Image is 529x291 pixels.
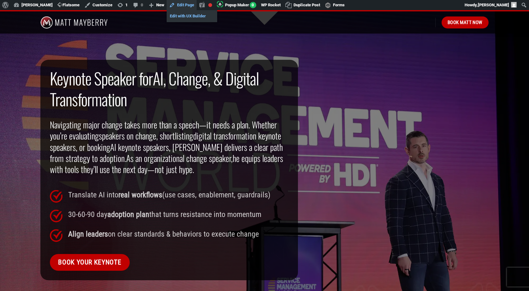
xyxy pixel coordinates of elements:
[448,19,483,26] span: Book Matt Now
[50,66,153,90] strong: Keynote Speaker for
[50,254,130,271] a: Book Your Keynote
[68,228,288,240] p: on clear standards & behaviors to execute change
[167,12,217,20] a: Edit with UX Builder
[208,3,212,7] div: Focus keyphrase not set
[107,210,149,219] strong: adoption plan
[40,11,108,34] img: Matt Mayberry
[50,68,288,110] h2: AI, Change, & Digital Transformation
[68,189,288,201] p: Translate AI into (use cases, enablement, guardrails)
[250,2,256,8] span: 0
[478,3,509,7] span: [PERSON_NAME]
[442,16,489,28] a: Book Matt Now
[118,190,162,199] strong: real workflows
[99,129,156,142] strong: speakers on change
[58,257,121,268] span: Book Your Keynote
[50,119,288,175] h2: Navigating major change takes more than a speech—it needs a plan. Whether you’re evaluating , sho...
[110,141,169,153] strong: AI keynote speakers
[68,230,108,238] strong: Align leaders
[126,152,233,164] strong: As an organizational change speaker,
[50,129,281,153] strong: digital transformation keynote speakers
[68,208,288,220] p: 30-60-90 day that turns resistance into momentum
